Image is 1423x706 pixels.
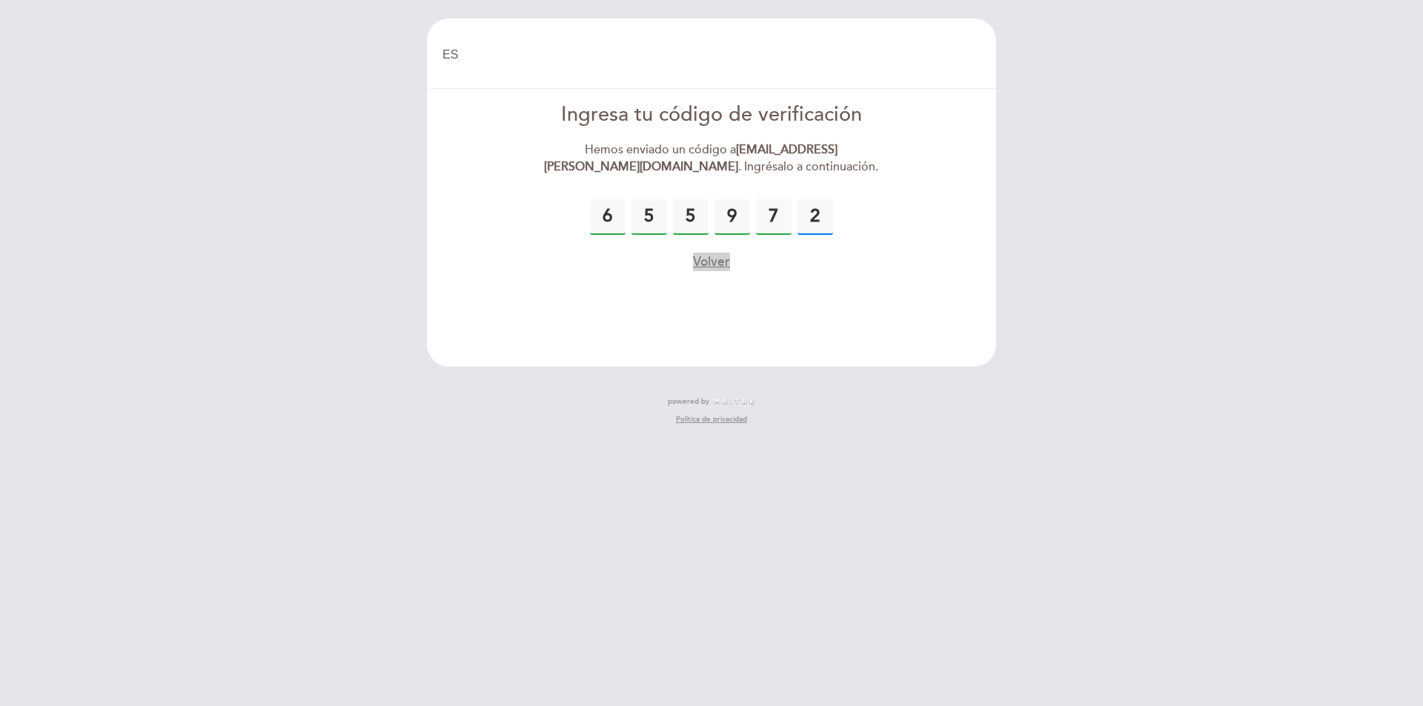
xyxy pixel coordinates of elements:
[673,199,709,235] input: 0
[668,396,755,407] a: powered by
[590,199,626,235] input: 0
[542,141,882,176] div: Hemos enviado un código a . Ingrésalo a continuación.
[676,414,747,424] a: Política de privacidad
[713,398,755,405] img: MEITRE
[544,142,837,174] strong: [EMAIL_ADDRESS][PERSON_NAME][DOMAIN_NAME]
[631,199,667,235] input: 0
[797,199,833,235] input: 0
[714,199,750,235] input: 0
[756,199,792,235] input: 0
[693,253,730,271] button: Volver
[668,396,709,407] span: powered by
[542,101,882,130] div: Ingresa tu código de verificación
